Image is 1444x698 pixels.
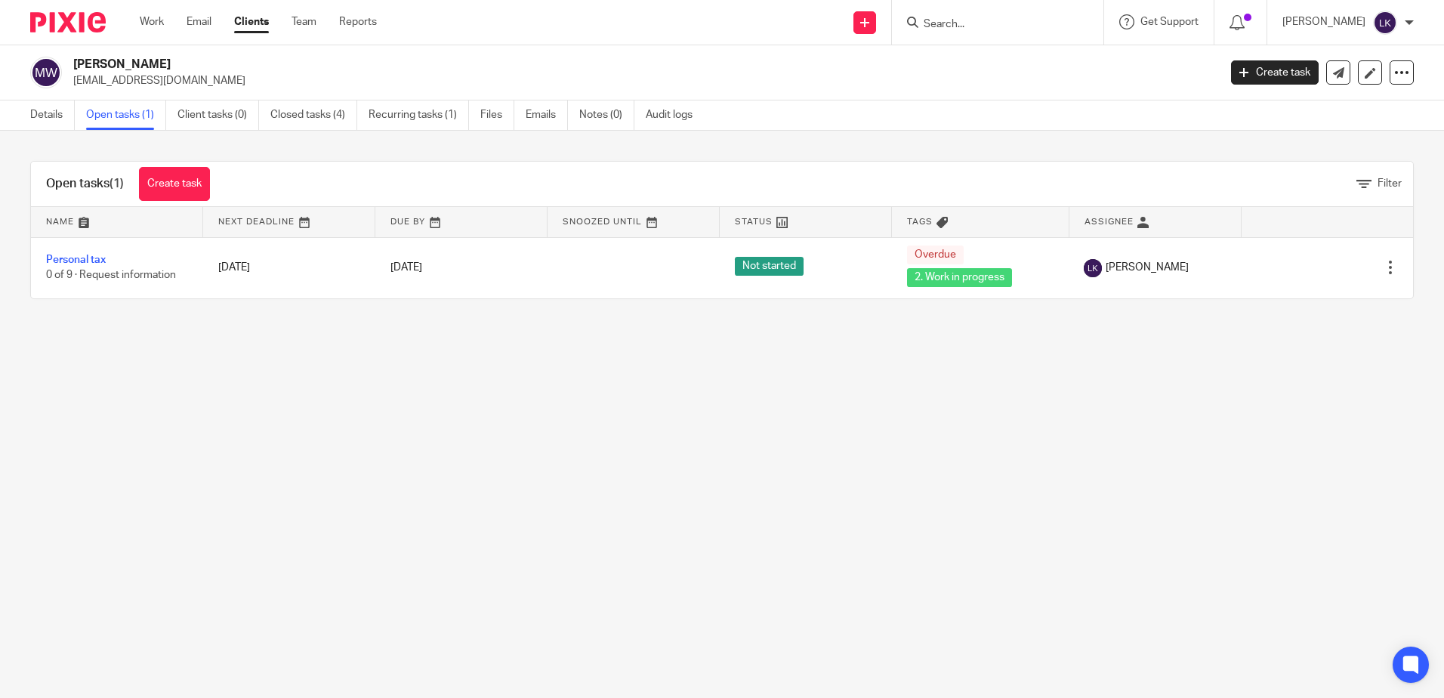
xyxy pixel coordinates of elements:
[292,14,316,29] a: Team
[339,14,377,29] a: Reports
[735,257,804,276] span: Not started
[922,18,1058,32] input: Search
[480,100,514,130] a: Files
[563,218,642,226] span: Snoozed Until
[30,57,62,88] img: svg%3E
[140,14,164,29] a: Work
[177,100,259,130] a: Client tasks (0)
[46,176,124,192] h1: Open tasks
[1140,17,1199,27] span: Get Support
[270,100,357,130] a: Closed tasks (4)
[1373,11,1397,35] img: svg%3E
[46,270,176,281] span: 0 of 9 · Request information
[907,246,964,264] span: Overdue
[1282,14,1365,29] p: [PERSON_NAME]
[110,178,124,190] span: (1)
[907,268,1012,287] span: 2. Work in progress
[369,100,469,130] a: Recurring tasks (1)
[30,12,106,32] img: Pixie
[30,100,75,130] a: Details
[73,73,1208,88] p: [EMAIL_ADDRESS][DOMAIN_NAME]
[1231,60,1319,85] a: Create task
[139,167,210,201] a: Create task
[579,100,634,130] a: Notes (0)
[1378,178,1402,189] span: Filter
[73,57,981,73] h2: [PERSON_NAME]
[1084,259,1102,277] img: svg%3E
[203,237,375,298] td: [DATE]
[907,218,933,226] span: Tags
[526,100,568,130] a: Emails
[646,100,704,130] a: Audit logs
[46,255,106,265] a: Personal tax
[234,14,269,29] a: Clients
[1106,260,1189,275] span: [PERSON_NAME]
[735,218,773,226] span: Status
[86,100,166,130] a: Open tasks (1)
[390,262,422,273] span: [DATE]
[187,14,211,29] a: Email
